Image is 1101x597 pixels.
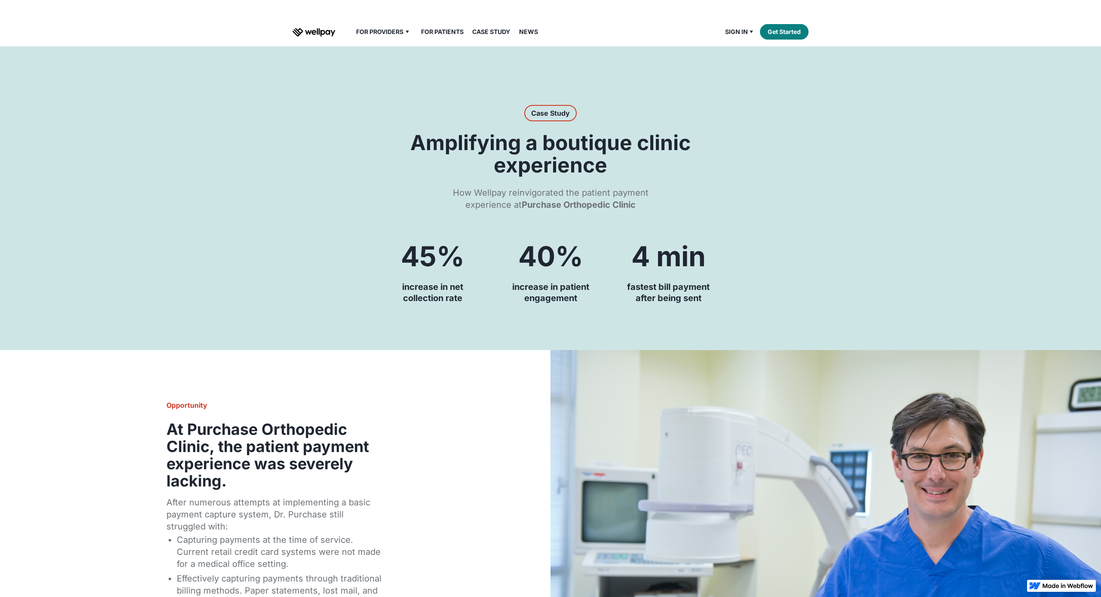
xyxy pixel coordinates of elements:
div: Case Study [531,107,570,120]
h4: fastest bill payment after being sent [627,281,710,304]
a: home [292,27,335,37]
li: Capturing payments at the time of service. Current retail credit card systems were not made for a... [177,532,384,571]
div: After numerous attempts at implementing a basic payment capture system, Dr. Purchase still strugg... [166,496,384,532]
a: News [514,27,543,37]
a: For Patients [416,27,469,37]
a: Case Study [467,27,515,37]
a: Get Started [760,24,809,40]
div: For Providers [351,27,416,37]
h4: 40% [518,242,583,271]
h6: Opportunity [166,400,384,410]
h3: At Purchase Orthopedic Clinic, the patient payment experience was severely lacking. [166,421,384,489]
div: For Providers [356,27,403,37]
h4: increase in net collection rate [402,281,463,304]
div: Sign in [725,27,748,37]
h4: 45% [401,242,464,271]
div: How Wellpay reinvigorated the patient payment experience at [440,187,661,211]
h4: 4 min [631,242,706,271]
strong: Purchase Orthopedic Clinic [522,200,636,210]
h2: Amplifying a boutique clinic experience [396,132,705,176]
div: Sign in [720,27,760,37]
img: Made in Webflow [1043,583,1093,588]
h4: increase in patient engagement [512,281,589,304]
